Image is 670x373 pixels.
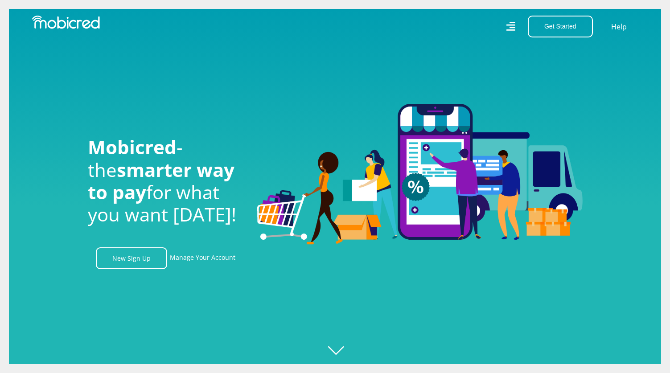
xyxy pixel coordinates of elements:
[96,247,167,269] a: New Sign Up
[32,16,100,29] img: Mobicred
[528,16,593,37] button: Get Started
[88,157,234,205] span: smarter way to pay
[170,247,235,269] a: Manage Your Account
[611,21,627,33] a: Help
[88,134,177,160] span: Mobicred
[88,136,244,226] h1: - the for what you want [DATE]!
[257,104,583,245] img: Welcome to Mobicred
